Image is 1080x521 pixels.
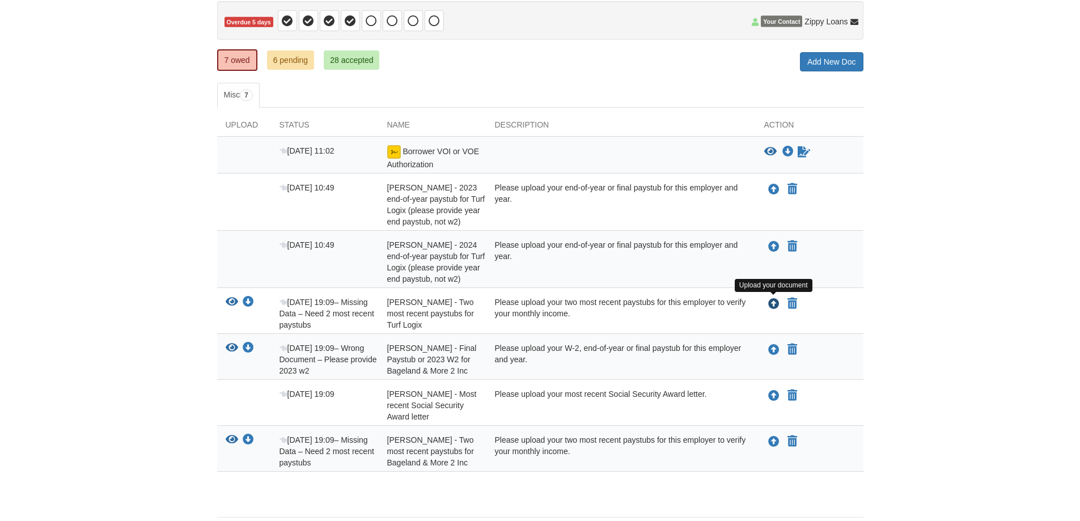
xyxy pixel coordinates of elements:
div: Please upload your W-2, end-of-year or final paystub for this employer and year. [486,342,756,376]
span: [PERSON_NAME] - Final Paystub or 2023 W2 for Bageland & More 2 Inc [387,344,477,375]
button: Declare James Lancaster - 2023 end-of-year paystub for Turf Logix (please provide year end paystu... [786,183,798,196]
span: [DATE] 10:49 [279,240,334,249]
a: Download James Lancaster - Two most recent paystubs for Turf Logix [243,298,254,307]
a: Waiting for your co-borrower to e-sign [797,145,811,159]
div: – Missing Data – Need 2 most recent paystubs [271,296,379,331]
button: Declare Laurie Lancaster - Final Paystub or 2023 W2 for Bageland & More 2 Inc not applicable [786,343,798,357]
div: Please upload your end-of-year or final paystub for this employer and year. [486,239,756,285]
span: [PERSON_NAME] - 2023 end-of-year paystub for Turf Logix (please provide year end paystub, not w2) [387,183,485,226]
span: Your Contact [761,16,802,27]
a: 7 owed [217,49,257,71]
a: Download Borrower VOI or VOE Authorization [782,147,794,156]
div: Upload [217,119,271,136]
button: Upload Laurie Lancaster - Most recent Social Security Award letter [767,388,781,403]
button: View Laurie Lancaster - Two most recent paystubs for Bageland & More 2 Inc [226,434,238,446]
div: Please upload your end-of-year or final paystub for this employer and year. [486,182,756,227]
span: [DATE] 19:09 [279,435,334,444]
button: Upload Laurie Lancaster - Final Paystub or 2023 W2 for Bageland & More 2 Inc [767,342,781,357]
button: Declare Laurie Lancaster - Most recent Social Security Award letter not applicable [786,389,798,403]
img: esign [387,145,401,159]
span: [DATE] 19:09 [279,298,334,307]
span: [PERSON_NAME] - Most recent Social Security Award letter [387,389,477,421]
button: Upload Laurie Lancaster - Two most recent paystubs for Bageland & More 2 Inc [767,434,781,449]
span: [DATE] 11:02 [279,146,334,155]
span: Zippy Loans [804,16,848,27]
button: View Laurie Lancaster - Final Paystub or 2023 W2 for Bageland & More 2 Inc [226,342,238,354]
button: Upload James Lancaster - Two most recent paystubs for Turf Logix [767,296,781,311]
span: [DATE] 19:09 [279,344,334,353]
a: 6 pending [267,50,315,70]
span: [DATE] 10:49 [279,183,334,192]
span: 7 [240,90,253,101]
a: Download Laurie Lancaster - Final Paystub or 2023 W2 for Bageland & More 2 Inc [243,344,254,353]
button: Declare James Lancaster - 2024 end-of-year paystub for Turf Logix (please provide year end paystu... [786,240,798,253]
a: Add New Doc [800,52,863,71]
span: [DATE] 19:09 [279,389,334,399]
a: 28 accepted [324,50,379,70]
a: Misc [217,83,260,108]
div: Please upload your most recent Social Security Award letter. [486,388,756,422]
button: View Borrower VOI or VOE Authorization [764,146,777,158]
span: Borrower VOI or VOE Authorization [387,147,479,169]
a: Download Laurie Lancaster - Two most recent paystubs for Bageland & More 2 Inc [243,436,254,445]
span: [PERSON_NAME] - Two most recent paystubs for Turf Logix [387,298,474,329]
span: [PERSON_NAME] - 2024 end-of-year paystub for Turf Logix (please provide year end paystub, not w2) [387,240,485,283]
button: Declare Laurie Lancaster - Two most recent paystubs for Bageland & More 2 Inc not applicable [786,435,798,448]
span: Overdue 5 days [225,17,273,28]
button: View James Lancaster - Two most recent paystubs for Turf Logix [226,296,238,308]
button: Declare James Lancaster - Two most recent paystubs for Turf Logix not applicable [786,297,798,311]
div: Please upload your two most recent paystubs for this employer to verify your monthly income. [486,434,756,468]
button: Upload James Lancaster - 2024 end-of-year paystub for Turf Logix (please provide year end paystub... [767,239,781,254]
div: Status [271,119,379,136]
div: Description [486,119,756,136]
div: Upload your document [735,279,812,292]
div: – Missing Data – Need 2 most recent paystubs [271,434,379,468]
span: [PERSON_NAME] - Two most recent paystubs for Bageland & More 2 Inc [387,435,474,467]
div: Name [379,119,486,136]
button: Upload James Lancaster - 2023 end-of-year paystub for Turf Logix (please provide year end paystub... [767,182,781,197]
div: Action [756,119,863,136]
div: Please upload your two most recent paystubs for this employer to verify your monthly income. [486,296,756,331]
div: – Wrong Document – Please provide 2023 w2 [271,342,379,376]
